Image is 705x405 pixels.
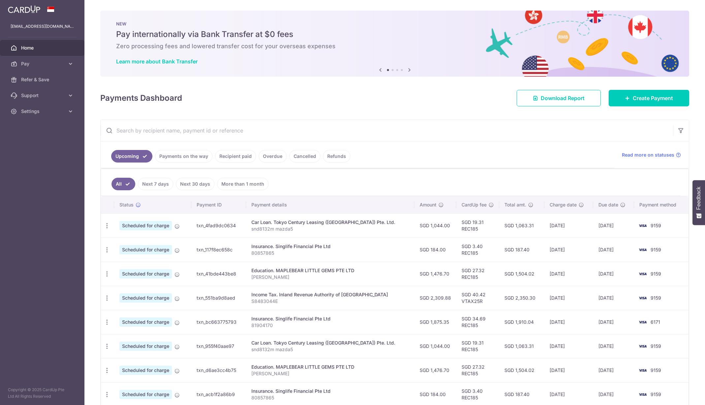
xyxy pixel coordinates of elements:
[499,286,544,310] td: SGD 2,350.30
[251,364,409,370] div: Education. MAPLEBEAR LITTLE GEMS PTE LTD
[21,76,65,83] span: Refer & Save
[191,310,246,334] td: txn_bc663775793
[251,243,409,250] div: Insurance. Singlife Financial Pte Ltd
[155,150,212,163] a: Payments on the way
[11,23,74,30] p: [EMAIL_ADDRESS][DOMAIN_NAME]
[251,370,409,377] p: [PERSON_NAME]
[21,92,65,99] span: Support
[636,222,649,230] img: Bank Card
[414,310,456,334] td: SGD 1,875.35
[544,213,593,238] td: [DATE]
[251,291,409,298] div: Income Tax. Inland Revenue Authority of [GEOGRAPHIC_DATA]
[499,213,544,238] td: SGD 1,063.31
[598,202,618,208] span: Due date
[323,150,350,163] a: Refunds
[21,60,65,67] span: Pay
[499,310,544,334] td: SGD 1,910.04
[191,286,246,310] td: txn_551ba9d8aed
[544,334,593,358] td: [DATE]
[116,29,673,40] h5: Pay internationally via Bank Transfer at $0 fees
[119,269,172,278] span: Scheduled for charge
[414,238,456,262] td: SGD 184.00
[456,310,499,334] td: SGD 34.69 REC185
[191,213,246,238] td: txn_4fad9dc0634
[251,226,409,232] p: snd8132m mazda5
[593,238,634,262] td: [DATE]
[111,150,152,163] a: Upcoming
[651,271,661,276] span: 9159
[651,319,660,325] span: 6171
[119,293,172,303] span: Scheduled for charge
[414,262,456,286] td: SGD 1,476.70
[593,262,634,286] td: [DATE]
[101,120,673,141] input: Search by recipient name, payment id or reference
[138,178,173,190] a: Next 7 days
[456,262,499,286] td: SGD 27.32 REC185
[119,202,134,208] span: Status
[544,262,593,286] td: [DATE]
[215,150,256,163] a: Recipient paid
[593,334,634,358] td: [DATE]
[622,152,681,158] a: Read more on statuses
[246,196,414,213] th: Payment details
[251,394,409,401] p: 80857865
[636,318,649,326] img: Bank Card
[191,262,246,286] td: txn_41bde443be8
[119,342,172,351] span: Scheduled for charge
[499,238,544,262] td: SGD 187.40
[251,340,409,346] div: Car Loan. Tokyo Century Leasing ([GEOGRAPHIC_DATA]) Pte. Ltd.
[544,358,593,382] td: [DATE]
[651,391,661,397] span: 9159
[499,262,544,286] td: SGD 1,504.02
[251,315,409,322] div: Insurance. Singlife Financial Pte Ltd
[692,180,705,225] button: Feedback - Show survey
[504,202,526,208] span: Total amt.
[119,317,172,327] span: Scheduled for charge
[609,90,689,106] a: Create Payment
[499,358,544,382] td: SGD 1,504.02
[651,223,661,228] span: 9159
[289,150,320,163] a: Cancelled
[456,334,499,358] td: SGD 19.31 REC185
[651,247,661,252] span: 9159
[191,334,246,358] td: txn_955f40aae97
[119,245,172,254] span: Scheduled for charge
[636,342,649,350] img: Bank Card
[544,310,593,334] td: [DATE]
[636,294,649,302] img: Bank Card
[414,358,456,382] td: SGD 1,476.70
[251,219,409,226] div: Car Loan. Tokyo Century Leasing ([GEOGRAPHIC_DATA]) Pte. Ltd.
[100,92,182,104] h4: Payments Dashboard
[251,274,409,280] p: [PERSON_NAME]
[191,196,246,213] th: Payment ID
[517,90,601,106] a: Download Report
[456,213,499,238] td: SGD 19.31 REC185
[456,358,499,382] td: SGD 27.32 REC185
[462,202,487,208] span: CardUp fee
[176,178,214,190] a: Next 30 days
[21,45,65,51] span: Home
[251,346,409,353] p: snd8132m mazda5
[251,250,409,256] p: 80857865
[414,286,456,310] td: SGD 2,309.88
[116,58,198,65] a: Learn more about Bank Transfer
[636,246,649,254] img: Bank Card
[633,94,673,102] span: Create Payment
[116,21,673,26] p: NEW
[414,334,456,358] td: SGD 1,044.00
[191,238,246,262] td: txn_117f8ec658c
[116,42,673,50] h6: Zero processing fees and lowered transfer cost for your overseas expenses
[696,187,702,210] span: Feedback
[636,366,649,374] img: Bank Card
[593,213,634,238] td: [DATE]
[251,322,409,329] p: 81904170
[414,213,456,238] td: SGD 1,044.00
[636,270,649,278] img: Bank Card
[8,5,40,13] img: CardUp
[651,367,661,373] span: 9159
[634,196,689,213] th: Payment method
[593,358,634,382] td: [DATE]
[593,286,634,310] td: [DATE]
[119,221,172,230] span: Scheduled for charge
[259,150,287,163] a: Overdue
